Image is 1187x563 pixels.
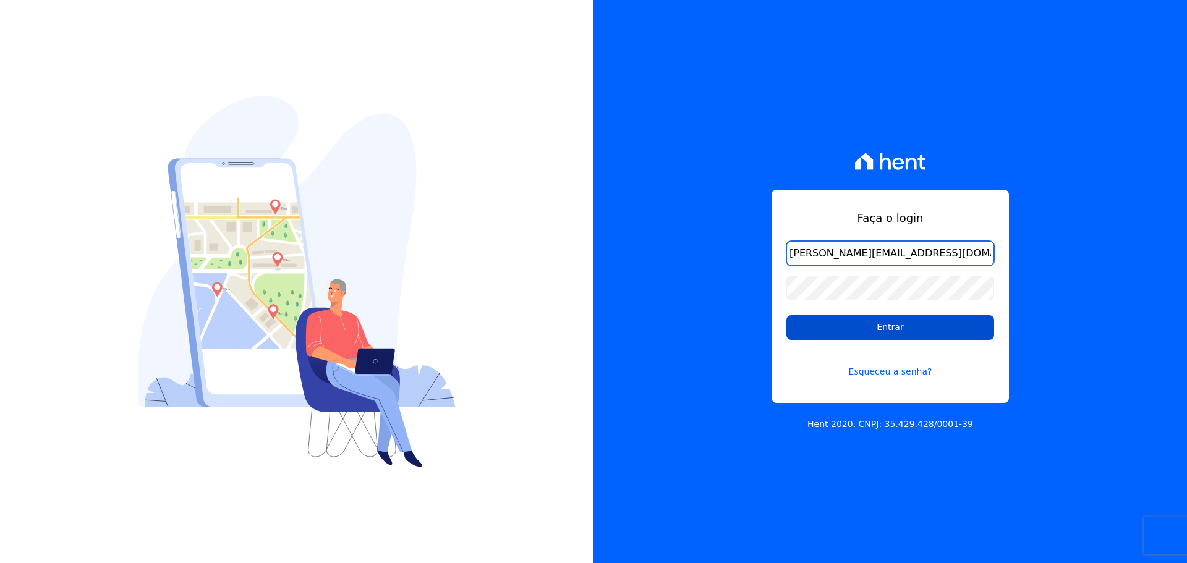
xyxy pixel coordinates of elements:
input: Email [786,241,994,266]
h1: Faça o login [786,210,994,226]
img: Login [138,96,456,467]
input: Entrar [786,315,994,340]
a: Esqueceu a senha? [786,350,994,378]
p: Hent 2020. CNPJ: 35.429.428/0001-39 [807,418,973,431]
